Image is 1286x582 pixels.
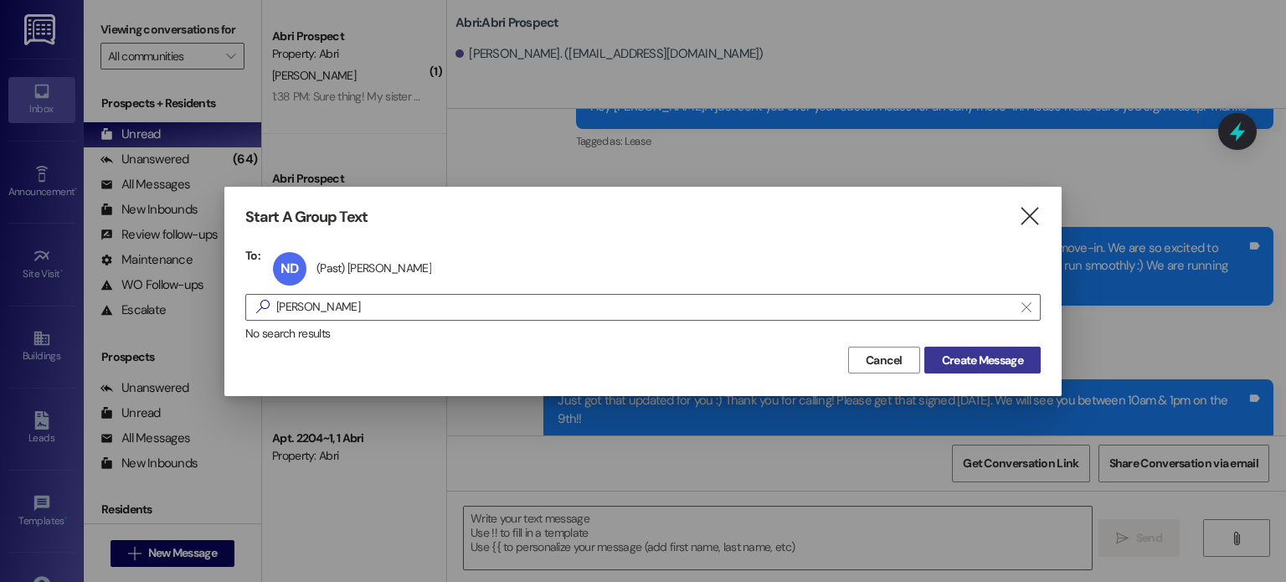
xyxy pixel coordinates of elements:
[866,352,903,369] span: Cancel
[245,325,1041,343] div: No search results
[1021,301,1031,314] i: 
[942,352,1023,369] span: Create Message
[924,347,1041,373] button: Create Message
[245,248,260,263] h3: To:
[1013,295,1040,320] button: Clear text
[1018,208,1041,225] i: 
[249,298,276,316] i: 
[848,347,920,373] button: Cancel
[316,260,431,276] div: (Past) [PERSON_NAME]
[280,260,298,277] span: ND
[276,296,1013,319] input: Search for any contact or apartment
[245,208,368,227] h3: Start A Group Text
